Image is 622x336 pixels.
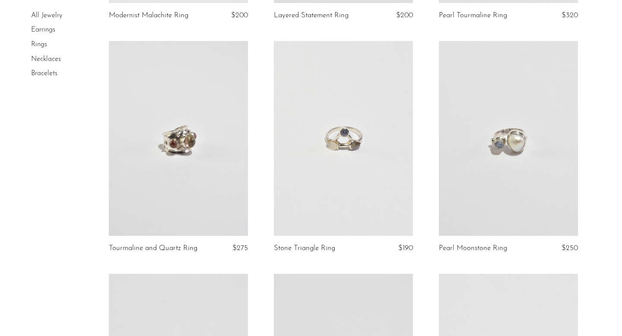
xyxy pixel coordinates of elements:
[562,12,578,19] span: $320
[31,27,55,34] a: Earrings
[439,12,507,19] a: Pearl Tourmaline Ring
[31,41,47,48] a: Rings
[439,244,507,252] a: Pearl Moonstone Ring
[31,70,57,77] a: Bracelets
[231,12,248,19] span: $200
[396,12,413,19] span: $200
[109,244,197,252] a: Tourmaline and Quartz Ring
[274,12,349,19] a: Layered Statement Ring
[274,244,335,252] a: Stone Triangle Ring
[31,12,62,19] a: All Jewelry
[398,244,413,252] span: $190
[232,244,248,252] span: $275
[31,56,61,63] a: Necklaces
[109,12,188,19] a: Modernist Malachite Ring
[562,244,578,252] span: $250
